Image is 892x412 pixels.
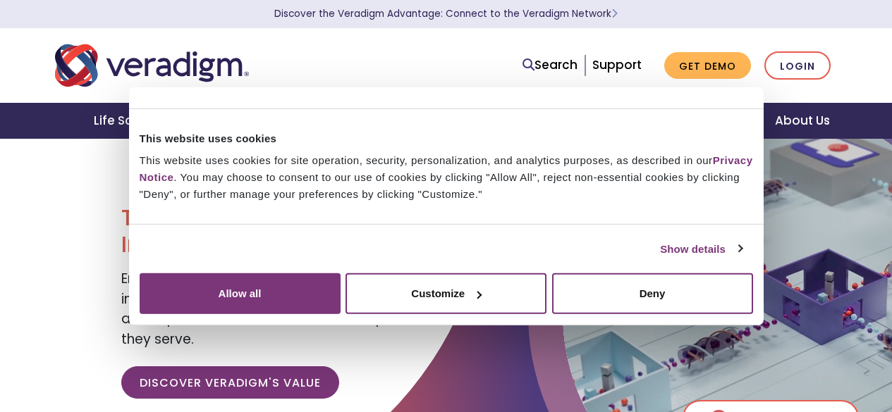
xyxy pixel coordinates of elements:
a: Discover the Veradigm Advantage: Connect to the Veradigm NetworkLearn More [274,7,618,20]
div: This website uses cookies [140,130,753,146]
img: Veradigm logo [55,42,249,89]
button: Customize [346,273,546,314]
span: Learn More [611,7,618,20]
a: Search [523,56,578,75]
a: Support [592,56,642,73]
a: Get Demo [664,52,751,80]
button: Deny [552,273,753,314]
button: Allow all [140,273,341,314]
a: Life Sciences [77,103,194,139]
span: Empowering our clients with trusted data, insights, and solutions to help reduce costs and improv... [121,269,432,349]
a: Privacy Notice [140,154,753,183]
a: About Us [758,103,847,139]
a: Show details [660,240,742,257]
a: Discover Veradigm's Value [121,366,339,399]
h1: Transforming Health, Insightfully® [121,204,435,258]
a: Login [764,51,831,80]
div: This website uses cookies for site operation, security, personalization, and analytics purposes, ... [140,152,753,203]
